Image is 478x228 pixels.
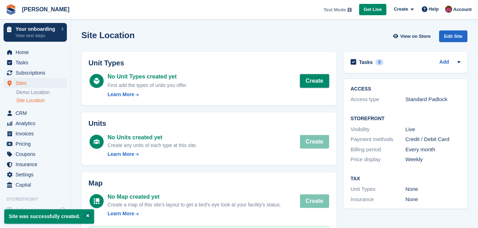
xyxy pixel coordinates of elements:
h2: Units [88,119,329,128]
div: Edit Site [439,30,467,42]
div: Unit Types [351,185,405,193]
div: No Units created yet [108,133,197,142]
a: Learn More [108,151,197,158]
button: Create [300,194,329,208]
a: Site Location [16,97,67,104]
div: Billing period [351,146,405,154]
img: unit-icn-white-d235c252c4782ee186a2df4c2286ac11bc0d7b43c5caf8ab1da4ff888f7e7cf9.svg [94,139,99,144]
span: Capital [16,180,58,190]
span: View on Store [400,33,431,40]
div: Every month [405,146,460,154]
a: menu [4,205,67,215]
a: menu [4,68,67,78]
span: Sites [16,78,58,88]
div: Standard Padlock [405,95,460,104]
div: Create a map of this site's layout to get a bird's eye look at your facility's status. [108,201,281,209]
button: Create [300,135,329,149]
div: Create any units of each type at this site. [108,142,197,149]
img: icon-info-grey-7440780725fd019a000dd9b08b2336e03edf1995a4989e88bcd33f0948082b44.svg [347,8,352,12]
img: unit-type-icn-white-16d13ffa02960716e5f9c6ef3da9be9de4fcf26b26518e163466bdfb0a71253c.svg [94,78,99,84]
a: Edit Site [439,30,467,45]
a: menu [4,108,67,118]
a: menu [4,47,67,57]
a: menu [4,170,67,180]
span: Tasks [16,58,58,68]
span: Subscriptions [16,68,58,78]
img: map-icn-white-8b231986280072e83805622d3debb4903e2986e43859118e7b4002611c8ef794.svg [94,198,99,204]
span: Settings [16,170,58,180]
h2: Unit Types [88,59,329,67]
div: Live [405,125,460,134]
div: No Map created yet [108,193,281,201]
p: View next steps [16,33,58,39]
a: Create [300,74,329,88]
div: No Unit Types created yet [108,72,187,81]
div: Learn More [108,151,134,158]
span: Help [429,6,439,13]
span: Online Store [16,205,58,215]
div: Learn More [108,210,134,217]
div: Visibility [351,125,405,134]
a: menu [4,180,67,190]
a: Add [439,58,449,66]
a: Preview store [58,205,67,214]
div: None [405,185,460,193]
h2: ACCESS [351,86,460,92]
div: Learn More [108,91,134,98]
a: menu [4,149,67,159]
div: Weekly [405,156,460,164]
a: menu [4,78,67,88]
span: Create [394,6,408,13]
div: Price display [351,156,405,164]
a: menu [4,129,67,139]
div: Payment methods [351,135,405,144]
a: Demo Location [16,89,67,96]
a: Get Live [359,4,386,16]
span: Coupons [16,149,58,159]
div: 0 [375,59,384,65]
span: Account [453,6,472,13]
h2: Tax [351,176,460,182]
a: View on Store [392,30,433,42]
a: menu [4,58,67,68]
a: [PERSON_NAME] [19,4,72,15]
a: Your onboarding View next steps [4,23,67,42]
a: Learn More [108,91,187,98]
img: Paul Tericas [445,6,452,13]
span: Home [16,47,58,57]
a: menu [4,139,67,149]
span: Analytics [16,118,58,128]
img: stora-icon-8386f47178a22dfd0bd8f6a31ec36ba5ce8667c1dd55bd0f319d3a0aa187defe.svg [6,4,16,15]
span: Pricing [16,139,58,149]
span: Storefront [6,196,70,203]
span: Get Live [364,6,382,13]
span: First add the types of units you offer. [108,82,187,88]
p: Your onboarding [16,27,58,31]
span: Invoices [16,129,58,139]
div: Access type [351,95,405,104]
div: None [405,195,460,204]
h2: Map [88,179,329,187]
p: Site was successfully created. [4,209,94,224]
h2: Site Location [81,30,135,40]
span: Insurance [16,159,58,169]
a: Learn More [108,210,281,217]
span: CRM [16,108,58,118]
h2: Storefront [351,116,460,122]
a: menu [4,159,67,169]
div: Insurance [351,195,405,204]
div: Credit / Debit Card [405,135,460,144]
span: Test Mode [323,6,346,13]
h2: Tasks [359,59,373,65]
a: menu [4,118,67,128]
